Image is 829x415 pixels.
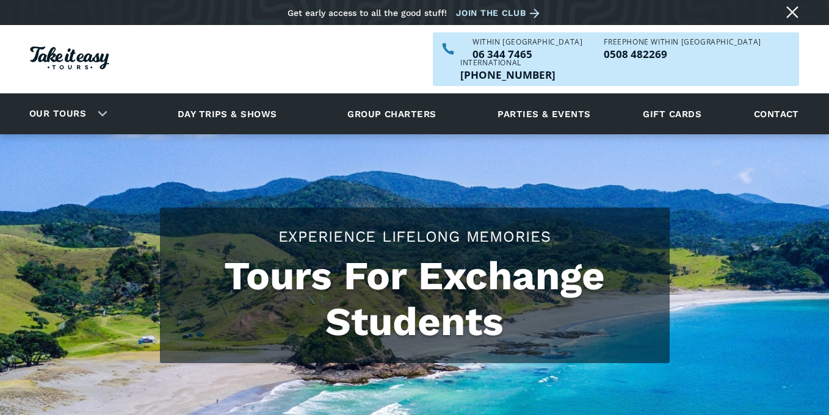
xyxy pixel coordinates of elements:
div: WITHIN [GEOGRAPHIC_DATA] [472,38,582,46]
div: International [460,59,556,67]
a: Join the club [456,5,544,21]
p: 0508 482269 [604,49,761,59]
h2: Experience lifelong memories [172,226,657,247]
a: Our tours [20,99,95,128]
a: Call us outside of NZ on +6463447465 [460,70,556,80]
a: Parties & events [491,97,596,131]
a: Call us freephone within NZ on 0508482269 [604,49,761,59]
a: Close message [783,2,802,22]
img: Take it easy Tours logo [30,46,109,70]
a: Group charters [332,97,451,131]
a: Day trips & shows [162,97,292,131]
a: Gift cards [637,97,708,131]
div: Get early access to all the good stuff! [288,8,447,18]
a: Contact [748,97,805,131]
p: [PHONE_NUMBER] [460,70,556,80]
p: 06 344 7465 [472,49,582,59]
div: Our tours [15,97,117,131]
div: Freephone WITHIN [GEOGRAPHIC_DATA] [604,38,761,46]
a: Homepage [30,40,109,79]
a: Call us within NZ on 063447465 [472,49,582,59]
h1: Tours For Exchange Students [172,253,657,345]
